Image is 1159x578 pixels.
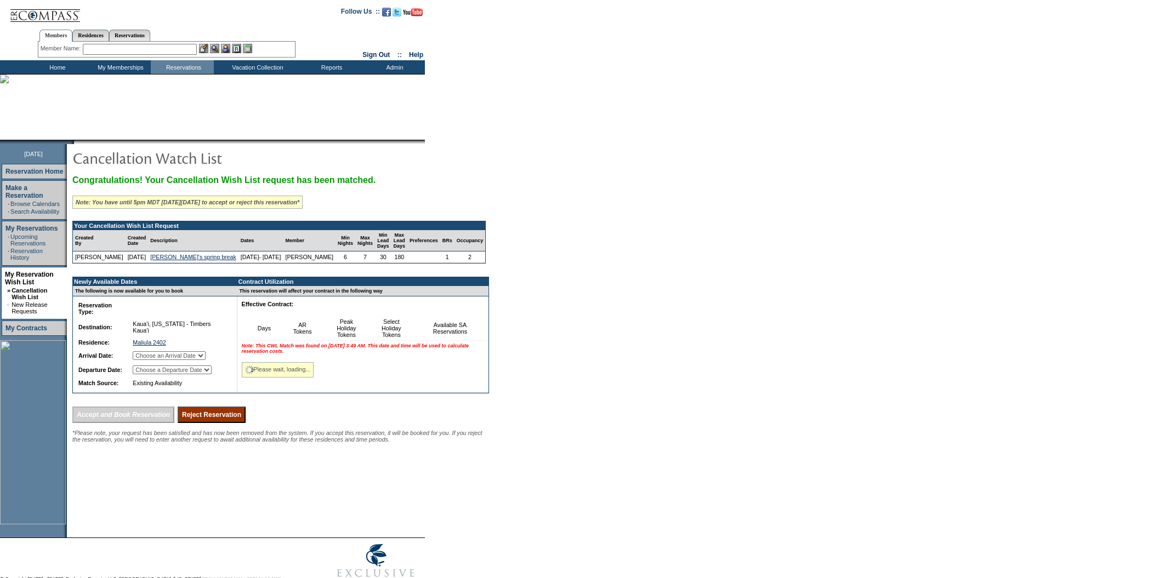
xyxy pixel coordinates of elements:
[78,302,112,315] b: Reservation Type:
[393,8,401,16] img: Follow us on Twitter
[41,44,83,53] div: Member Name:
[130,377,227,388] td: Existing Availability
[199,44,208,53] img: b_edit.gif
[355,251,375,263] td: 7
[151,60,214,74] td: Reservations
[126,230,149,251] td: Created Date
[73,221,485,230] td: Your Cancellation Wish List Request
[362,51,390,59] a: Sign Out
[336,230,355,251] td: Min Nights
[72,147,292,169] img: pgTtlCancellationNotification.gif
[72,430,482,443] span: *Please note, your request has been satisfied and has now been removed from the system. If you ac...
[78,380,118,386] b: Match Source:
[70,140,74,144] img: promoShadowLeftCorner.gif
[283,230,336,251] td: Member
[78,324,112,330] b: Destination:
[382,11,391,18] a: Become our fan on Facebook
[214,60,299,74] td: Vacation Collection
[403,8,423,16] img: Subscribe to our YouTube Channel
[78,367,122,373] b: Departure Date:
[299,60,362,74] td: Reports
[362,60,425,74] td: Admin
[73,251,126,263] td: [PERSON_NAME]
[407,230,440,251] td: Preferences
[72,175,376,185] span: Congratulations! Your Cancellation Wish List request has been matched.
[409,51,423,59] a: Help
[221,44,230,53] img: Impersonate
[73,230,126,251] td: Created By
[8,248,9,261] td: ·
[7,287,10,294] b: »
[78,339,110,346] b: Residence:
[355,230,375,251] td: Max Nights
[130,318,227,336] td: Kaua'i, [US_STATE] - Timbers Kaua'i
[414,316,486,341] td: Available SA Reservations
[281,316,324,341] td: AR Tokens
[150,254,236,260] a: [PERSON_NAME]'s spring break
[8,233,9,247] td: ·
[25,60,88,74] td: Home
[73,277,231,286] td: Newly Available Dates
[24,151,43,157] span: [DATE]
[403,11,423,18] a: Subscribe to our YouTube Channel
[237,277,488,286] td: Contract Utilization
[375,230,391,251] td: Min Lead Days
[109,30,150,41] a: Reservations
[10,201,60,207] a: Browse Calendars
[73,286,231,296] td: The following is now available for you to book
[12,287,47,300] a: Cancellation Wish List
[240,341,486,356] td: Note: This CWL Match was found on [DATE] 3:49 AM. This date and time will be used to calculate re...
[237,286,488,296] td: This reservation will affect your contract in the following way
[243,44,252,53] img: b_calculator.gif
[76,199,299,205] i: Note: You have until 5pm MDT [DATE][DATE] to accept or reject this reservation*
[72,407,174,423] input: Accept and Book Reservation
[232,44,241,53] img: Reservations
[324,316,369,341] td: Peak Holiday Tokens
[440,251,454,263] td: 1
[210,44,219,53] img: View
[10,233,46,247] a: Upcoming Reservations
[5,225,58,232] a: My Reservations
[391,230,408,251] td: Max Lead Days
[454,230,486,251] td: Occupancy
[5,271,54,286] a: My Reservation Wish List
[283,251,336,263] td: [PERSON_NAME]
[391,251,408,263] td: 180
[393,11,401,18] a: Follow us on Twitter
[369,316,414,341] td: Select Holiday Tokens
[454,251,486,263] td: 2
[12,301,47,314] a: New Release Requests
[148,230,238,251] td: Description
[242,362,314,377] div: Please wait, loading...
[375,251,391,263] td: 30
[10,208,59,215] a: Search Availability
[5,184,43,199] a: Make a Reservation
[341,7,380,20] td: Follow Us ::
[5,168,63,175] a: Reservation Home
[74,140,75,144] img: blank.gif
[78,352,113,359] b: Arrival Date:
[248,316,281,341] td: Days
[72,30,109,41] a: Residences
[238,251,283,263] td: [DATE]- [DATE]
[8,208,9,215] td: ·
[8,201,9,207] td: ·
[133,339,166,346] a: Maliula 2402
[5,324,47,332] a: My Contracts
[336,251,355,263] td: 6
[10,248,43,261] a: Reservation History
[126,251,149,263] td: [DATE]
[382,8,391,16] img: Become our fan on Facebook
[242,301,294,307] b: Effective Contract:
[88,60,151,74] td: My Memberships
[238,230,283,251] td: Dates
[397,51,402,59] span: ::
[7,301,10,314] td: ·
[39,30,73,42] a: Members
[440,230,454,251] td: BRs
[178,407,246,423] input: Reject Reservation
